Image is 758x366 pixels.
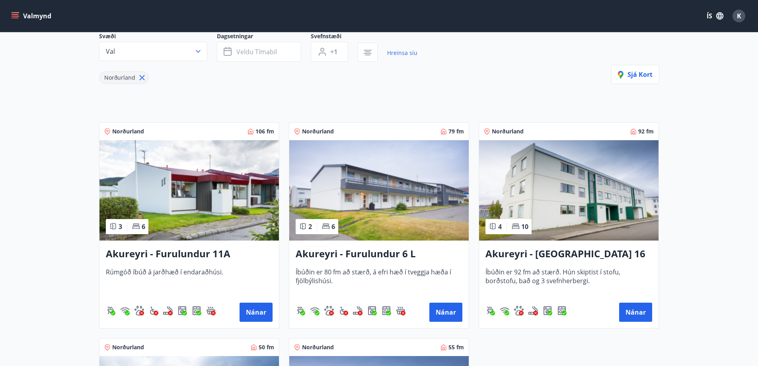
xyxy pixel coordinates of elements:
img: HJRyFFsYp6qjeUYhR4dAD8CaCEsnIFYZ05miwXoh.svg [500,306,509,315]
span: 10 [521,222,528,231]
button: Nánar [619,303,652,322]
img: pxcaIm5dSOV3FS4whs1soiYWTwFQvksT25a9J10C.svg [514,306,524,315]
span: 6 [142,222,145,231]
h3: Akureyri - [GEOGRAPHIC_DATA] 16 E [485,247,652,261]
span: Íbúðin er 80 fm að stærð, á efri hæð í tveggja hæða í fjölbýlishúsi. [296,268,462,294]
span: Rúmgóð íbúð á jarðhæð í endaraðhúsi. [106,268,273,294]
img: pxcaIm5dSOV3FS4whs1soiYWTwFQvksT25a9J10C.svg [324,306,334,315]
img: QNIUl6Cv9L9rHgMXwuzGLuiJOj7RKqxk9mBFPqjq.svg [163,306,173,315]
div: Gæludýr [514,306,524,315]
span: 106 fm [255,127,274,135]
img: Dl16BY4EX9PAW649lg1C3oBuIaAsR6QVDQBO2cTm.svg [543,306,552,315]
button: Nánar [240,303,273,322]
span: 4 [498,222,502,231]
span: 2 [308,222,312,231]
span: K [737,12,741,20]
div: Gasgrill [106,306,115,315]
img: Paella dish [99,140,279,241]
div: Norðurland [99,71,149,84]
div: Gæludýr [134,306,144,315]
button: Veldu tímabil [217,42,301,62]
button: +1 [311,42,348,62]
span: 55 fm [448,343,464,351]
div: Reykingar / Vape [353,306,362,315]
img: 7hj2GulIrg6h11dFIpsIzg8Ak2vZaScVwTihwv8g.svg [557,306,567,315]
div: Uppþvottavél [382,306,391,315]
div: Uppþvottavél [192,306,201,315]
div: Þráðlaust net [120,306,130,315]
span: 6 [331,222,335,231]
img: 8IYIKVZQyRlUC6HQIIUSdjpPGRncJsz2RzLgWvp4.svg [149,306,158,315]
img: pxcaIm5dSOV3FS4whs1soiYWTwFQvksT25a9J10C.svg [134,306,144,315]
button: Val [99,42,207,61]
img: Dl16BY4EX9PAW649lg1C3oBuIaAsR6QVDQBO2cTm.svg [367,306,377,315]
span: Val [106,47,115,56]
span: 50 fm [259,343,274,351]
div: Gasgrill [485,306,495,315]
img: 7hj2GulIrg6h11dFIpsIzg8Ak2vZaScVwTihwv8g.svg [192,306,201,315]
button: menu [10,9,55,23]
span: Norðurland [492,127,524,135]
div: Þráðlaust net [310,306,320,315]
span: Svefnstæði [311,32,358,42]
img: Paella dish [289,140,469,241]
img: h89QDIuHlAdpqTriuIvuEWkTH976fOgBEOOeu1mi.svg [396,306,405,315]
div: Reykingar / Vape [528,306,538,315]
div: Aðgengi fyrir hjólastól [149,306,158,315]
div: Heitur pottur [396,306,405,315]
div: Þvottavél [543,306,552,315]
span: Svæði [99,32,217,42]
div: Þvottavél [367,306,377,315]
span: Norðurland [302,127,334,135]
div: Reykingar / Vape [163,306,173,315]
h3: Akureyri - Furulundur 11A [106,247,273,261]
span: Norðurland [302,343,334,351]
div: Gæludýr [324,306,334,315]
span: 92 fm [638,127,654,135]
img: QNIUl6Cv9L9rHgMXwuzGLuiJOj7RKqxk9mBFPqjq.svg [528,306,538,315]
span: Dagsetningar [217,32,311,42]
span: 3 [119,222,122,231]
img: 8IYIKVZQyRlUC6HQIIUSdjpPGRncJsz2RzLgWvp4.svg [339,306,348,315]
img: ZXjrS3QKesehq6nQAPjaRuRTI364z8ohTALB4wBr.svg [296,306,305,315]
img: 7hj2GulIrg6h11dFIpsIzg8Ak2vZaScVwTihwv8g.svg [382,306,391,315]
img: HJRyFFsYp6qjeUYhR4dAD8CaCEsnIFYZ05miwXoh.svg [120,306,130,315]
span: 79 fm [448,127,464,135]
span: Veldu tímabil [236,47,277,56]
button: K [729,6,748,25]
span: Íbúðin er 92 fm að stærð. Hún skiptist í stofu, borðstofu, bað og 3 svefnherbergi. [485,268,652,294]
button: Sjá kort [611,65,659,84]
img: ZXjrS3QKesehq6nQAPjaRuRTI364z8ohTALB4wBr.svg [485,306,495,315]
div: Heitur pottur [206,306,216,315]
a: Hreinsa síu [387,44,417,62]
img: Dl16BY4EX9PAW649lg1C3oBuIaAsR6QVDQBO2cTm.svg [177,306,187,315]
span: Sjá kort [618,70,653,79]
button: ÍS [702,9,728,23]
div: Gasgrill [296,306,305,315]
span: Norðurland [104,74,135,81]
span: Norðurland [112,343,144,351]
div: Þráðlaust net [500,306,509,315]
img: QNIUl6Cv9L9rHgMXwuzGLuiJOj7RKqxk9mBFPqjq.svg [353,306,362,315]
img: Paella dish [479,140,659,241]
img: h89QDIuHlAdpqTriuIvuEWkTH976fOgBEOOeu1mi.svg [206,306,216,315]
div: Þvottavél [177,306,187,315]
div: Aðgengi fyrir hjólastól [339,306,348,315]
div: Uppþvottavél [557,306,567,315]
button: Nánar [429,303,462,322]
img: ZXjrS3QKesehq6nQAPjaRuRTI364z8ohTALB4wBr.svg [106,306,115,315]
span: Norðurland [112,127,144,135]
img: HJRyFFsYp6qjeUYhR4dAD8CaCEsnIFYZ05miwXoh.svg [310,306,320,315]
span: +1 [330,47,337,56]
h3: Akureyri - Furulundur 6 L [296,247,462,261]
